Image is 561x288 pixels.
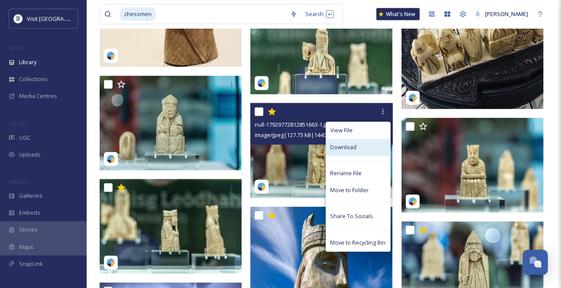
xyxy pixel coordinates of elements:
[120,8,156,20] span: chessmen
[100,179,242,274] img: null-17929772812851663-4.jpg
[14,14,23,23] img: Untitled%20design%20%2897%29.png
[257,79,266,88] img: snapsea-logo.png
[19,92,57,100] span: Media Centres
[9,178,29,185] span: WIDGETS
[19,151,41,159] span: Uploads
[19,243,33,251] span: Maps
[409,197,417,206] img: snapsea-logo.png
[376,8,420,20] a: What's New
[19,134,31,142] span: UGC
[402,118,544,213] img: null-17929772812851663-2.jpg
[19,75,48,83] span: Collections
[409,94,417,102] img: snapsea-logo.png
[107,155,115,164] img: snapsea-logo.png
[331,144,357,152] span: Download
[100,76,242,171] img: null-17929772812851663-3.jpg
[9,120,27,127] span: COLLECT
[255,131,338,139] span: image/jpeg | 127.73 kB | 1440 x 961
[27,14,94,23] span: Visit [GEOGRAPHIC_DATA]
[107,259,115,267] img: snapsea-logo.png
[250,103,392,198] img: null-17929772812851663-1.jpg
[19,58,36,66] span: Library
[331,170,362,178] span: Rename File
[523,250,548,275] button: Open Chat
[331,187,369,195] span: Move to Folder
[331,127,353,135] span: View File
[302,6,338,23] div: Search
[471,6,532,23] a: [PERSON_NAME]
[331,213,373,221] span: Share To Socials
[331,239,386,247] span: Move to Recycling Bin
[19,192,42,200] span: Galleries
[107,52,115,60] img: snapsea-logo.png
[19,209,40,217] span: Embeds
[255,121,331,129] span: null-17929772812851663-1.jpg
[19,226,38,234] span: Stories
[9,45,24,51] span: MEDIA
[19,260,43,268] span: SnapLink
[257,183,266,191] img: snapsea-logo.png
[485,10,528,18] span: [PERSON_NAME]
